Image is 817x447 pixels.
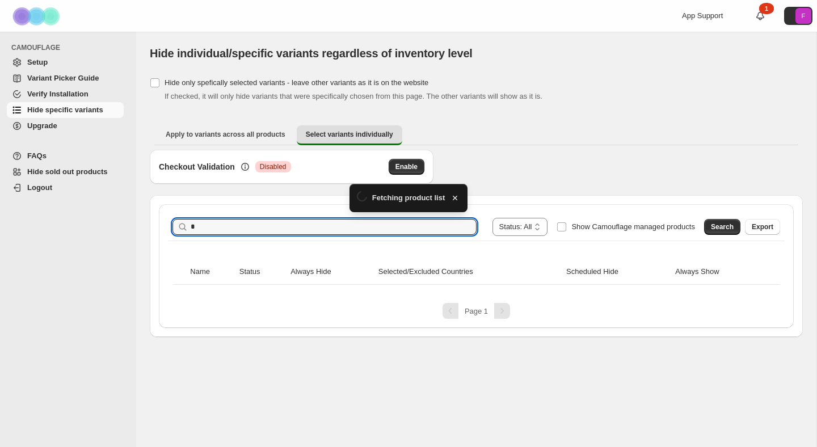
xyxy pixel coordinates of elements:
button: Search [704,219,740,235]
a: Hide specific variants [7,102,124,118]
a: Variant Picker Guide [7,70,124,86]
span: Page 1 [465,307,488,315]
span: FAQs [27,151,47,160]
text: F [802,12,806,19]
button: Export [745,219,780,235]
button: Avatar with initials F [784,7,812,25]
th: Always Show [672,259,765,285]
span: Variant Picker Guide [27,74,99,82]
nav: Pagination [168,303,785,319]
span: Search [711,222,734,231]
th: Selected/Excluded Countries [375,259,563,285]
button: Enable [389,159,424,175]
div: Select variants individually [150,150,803,337]
th: Status [236,259,287,285]
th: Scheduled Hide [563,259,672,285]
span: Setup [27,58,48,66]
span: Hide specific variants [27,106,103,114]
span: Logout [27,183,52,192]
span: Disabled [260,162,287,171]
span: App Support [682,11,723,20]
a: 1 [755,10,766,22]
span: Hide sold out products [27,167,108,176]
img: Camouflage [9,1,66,32]
th: Name [187,259,235,285]
span: If checked, it will only hide variants that were specifically chosen from this page. The other va... [165,92,542,100]
span: Export [752,222,773,231]
a: FAQs [7,148,124,164]
span: Hide individual/specific variants regardless of inventory level [150,47,473,60]
span: Upgrade [27,121,57,130]
span: Hide only spefically selected variants - leave other variants as it is on the website [165,78,428,87]
button: Select variants individually [297,125,402,145]
a: Hide sold out products [7,164,124,180]
span: Avatar with initials F [795,8,811,24]
span: CAMOUFLAGE [11,43,128,52]
button: Apply to variants across all products [157,125,294,144]
span: Show Camouflage managed products [571,222,695,231]
span: Enable [395,162,418,171]
a: Verify Installation [7,86,124,102]
span: Verify Installation [27,90,89,98]
h3: Checkout Validation [159,161,235,172]
a: Setup [7,54,124,70]
span: Apply to variants across all products [166,130,285,139]
div: 1 [759,3,774,14]
a: Upgrade [7,118,124,134]
span: Select variants individually [306,130,393,139]
th: Always Hide [287,259,375,285]
a: Logout [7,180,124,196]
span: Fetching product list [372,192,445,204]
